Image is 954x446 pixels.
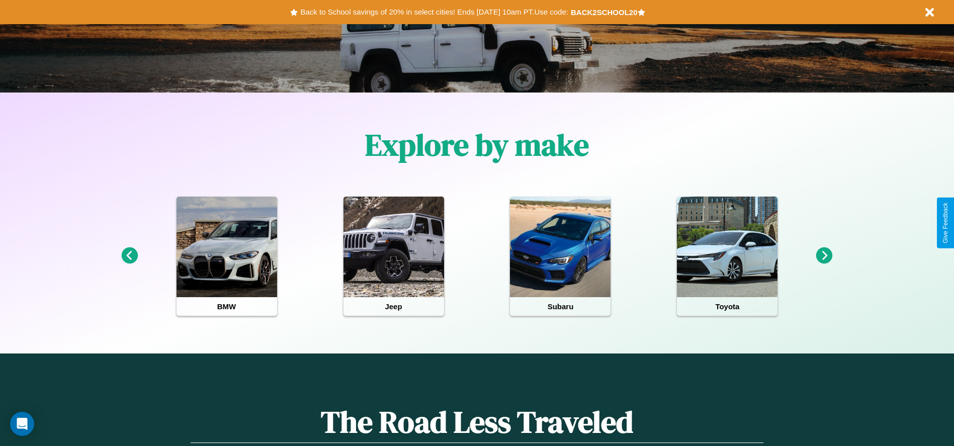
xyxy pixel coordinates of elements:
[942,203,949,243] div: Give Feedback
[298,5,570,19] button: Back to School savings of 20% in select cities! Ends [DATE] 10am PT.Use code:
[365,124,589,165] h1: Explore by make
[677,297,777,316] h4: Toyota
[191,401,763,443] h1: The Road Less Traveled
[510,297,611,316] h4: Subaru
[177,297,277,316] h4: BMW
[343,297,444,316] h4: Jeep
[10,412,34,436] div: Open Intercom Messenger
[571,8,638,17] b: BACK2SCHOOL20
